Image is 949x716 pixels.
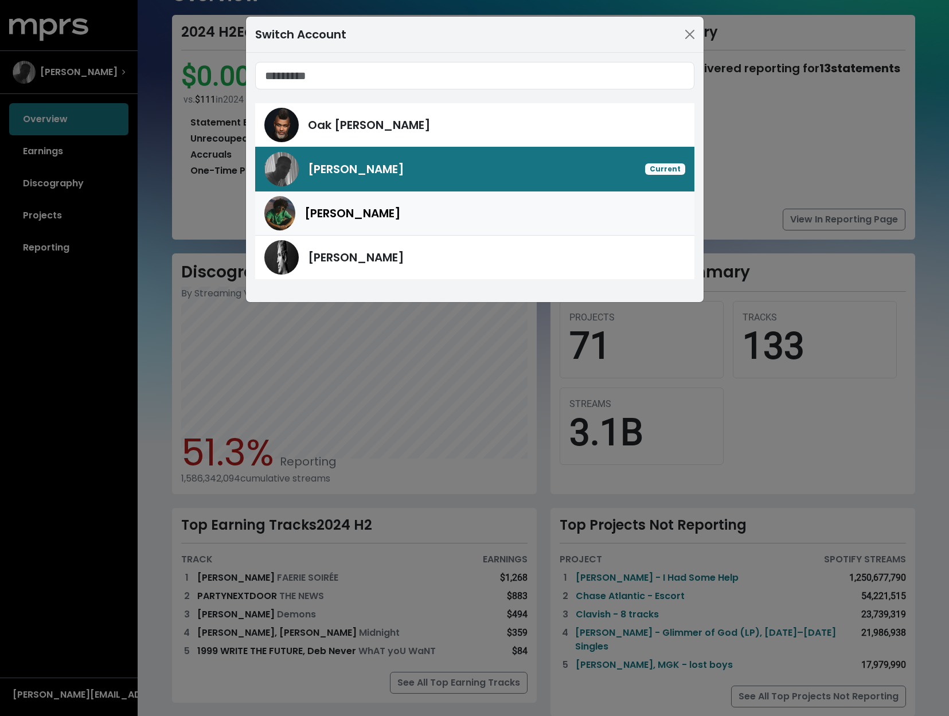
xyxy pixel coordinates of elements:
[304,205,401,222] span: [PERSON_NAME]
[255,62,694,89] input: Search accounts
[681,25,699,44] button: Close
[308,116,431,134] span: Oak [PERSON_NAME]
[264,196,295,230] img: Roark Bailey
[308,249,404,266] span: [PERSON_NAME]
[308,161,404,178] span: [PERSON_NAME]
[255,236,694,279] a: Paul Harris[PERSON_NAME]
[264,108,299,142] img: Oak Felder
[255,26,346,43] div: Switch Account
[255,147,694,191] a: Hoskins[PERSON_NAME]Current
[264,152,299,186] img: Hoskins
[255,103,694,147] a: Oak FelderOak [PERSON_NAME]
[264,240,299,275] img: Paul Harris
[645,163,685,175] span: Current
[255,191,694,236] a: Roark Bailey[PERSON_NAME]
